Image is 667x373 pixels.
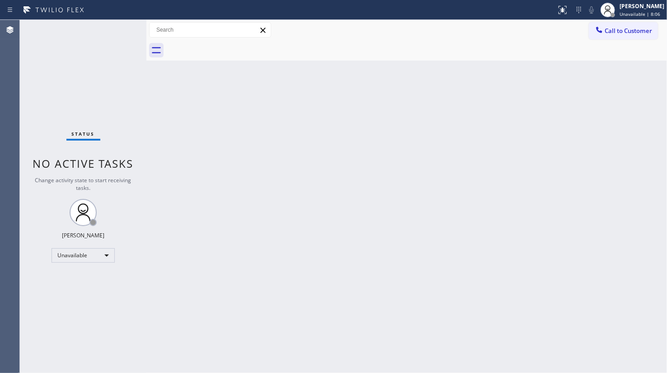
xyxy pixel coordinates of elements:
span: Unavailable | 8:06 [620,11,660,17]
button: Call to Customer [589,22,658,39]
span: No active tasks [33,156,134,171]
span: Call to Customer [605,27,652,35]
span: Change activity state to start receiving tasks. [35,176,132,192]
div: [PERSON_NAME] [62,231,104,239]
div: Unavailable [52,248,115,263]
input: Search [150,23,271,37]
div: [PERSON_NAME] [620,2,664,10]
button: Mute [585,4,598,16]
span: Status [72,131,95,137]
